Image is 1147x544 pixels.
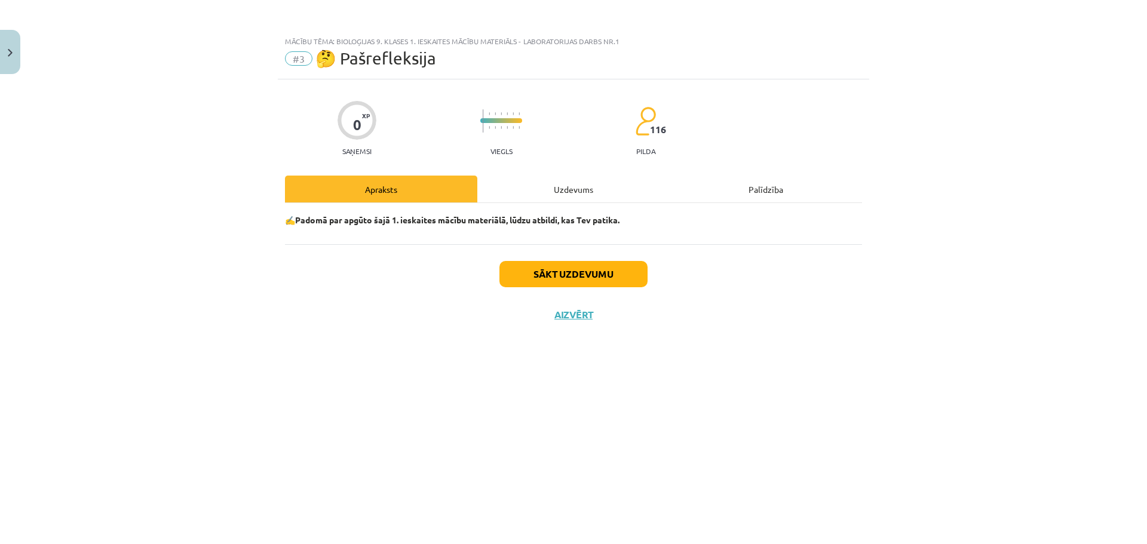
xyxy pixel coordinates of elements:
[499,261,648,287] button: Sākt uzdevumu
[477,176,670,202] div: Uzdevums
[507,112,508,115] img: icon-short-line-57e1e144782c952c97e751825c79c345078a6d821885a25fce030b3d8c18986b.svg
[490,147,513,155] p: Viegls
[353,116,361,133] div: 0
[495,126,496,129] img: icon-short-line-57e1e144782c952c97e751825c79c345078a6d821885a25fce030b3d8c18986b.svg
[670,176,862,202] div: Palīdzība
[519,112,520,115] img: icon-short-line-57e1e144782c952c97e751825c79c345078a6d821885a25fce030b3d8c18986b.svg
[8,49,13,57] img: icon-close-lesson-0947bae3869378f0d4975bcd49f059093ad1ed9edebbc8119c70593378902aed.svg
[285,176,477,202] div: Apraksts
[285,37,862,45] div: Mācību tēma: Bioloģijas 9. klases 1. ieskaites mācību materiāls - laboratorijas darbs nr.1
[285,51,312,66] span: #3
[650,124,666,135] span: 116
[315,48,436,68] span: 🤔 Pašrefleksija
[501,112,502,115] img: icon-short-line-57e1e144782c952c97e751825c79c345078a6d821885a25fce030b3d8c18986b.svg
[495,112,496,115] img: icon-short-line-57e1e144782c952c97e751825c79c345078a6d821885a25fce030b3d8c18986b.svg
[507,126,508,129] img: icon-short-line-57e1e144782c952c97e751825c79c345078a6d821885a25fce030b3d8c18986b.svg
[635,106,656,136] img: students-c634bb4e5e11cddfef0936a35e636f08e4e9abd3cc4e673bd6f9a4125e45ecb1.svg
[338,147,376,155] p: Saņemsi
[519,126,520,129] img: icon-short-line-57e1e144782c952c97e751825c79c345078a6d821885a25fce030b3d8c18986b.svg
[501,126,502,129] img: icon-short-line-57e1e144782c952c97e751825c79c345078a6d821885a25fce030b3d8c18986b.svg
[489,112,490,115] img: icon-short-line-57e1e144782c952c97e751825c79c345078a6d821885a25fce030b3d8c18986b.svg
[362,112,370,119] span: XP
[513,126,514,129] img: icon-short-line-57e1e144782c952c97e751825c79c345078a6d821885a25fce030b3d8c18986b.svg
[489,126,490,129] img: icon-short-line-57e1e144782c952c97e751825c79c345078a6d821885a25fce030b3d8c18986b.svg
[483,109,484,133] img: icon-long-line-d9ea69661e0d244f92f715978eff75569469978d946b2353a9bb055b3ed8787d.svg
[636,147,655,155] p: pilda
[285,214,619,225] strong: ✍️Padomā par apgūto šajā 1. ieskaites mācību materiālā, lūdzu atbildi, kas Tev patika.
[551,309,596,321] button: Aizvērt
[513,112,514,115] img: icon-short-line-57e1e144782c952c97e751825c79c345078a6d821885a25fce030b3d8c18986b.svg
